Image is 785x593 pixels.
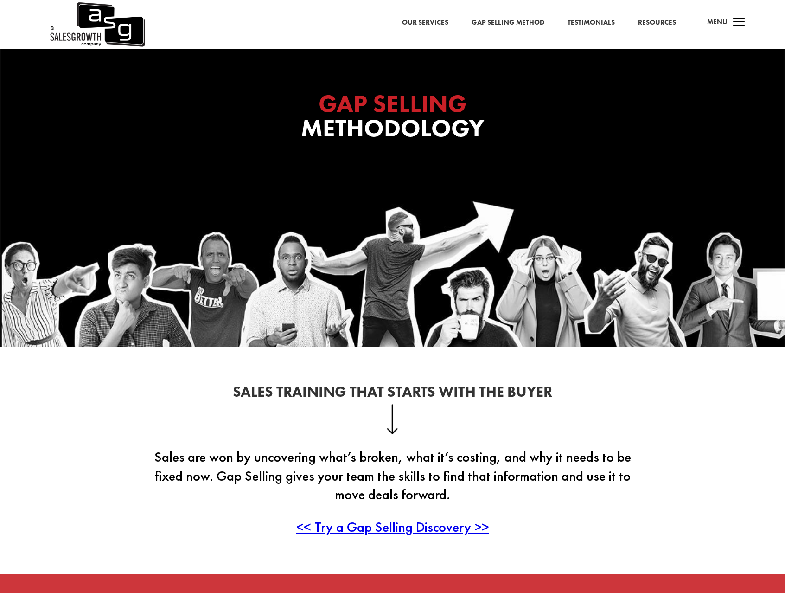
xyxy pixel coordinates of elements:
[142,385,643,404] h2: Sales Training That Starts With the Buyer
[387,404,398,434] img: down-arrow
[207,91,578,145] h1: Methodology
[142,448,643,518] p: Sales are won by uncovering what’s broken, what it’s costing, and why it needs to be fixed now. G...
[296,518,489,536] a: << Try a Gap Selling Discovery >>
[568,17,615,29] a: Testimonials
[402,17,448,29] a: Our Services
[707,17,728,26] span: Menu
[730,13,748,32] span: a
[638,17,676,29] a: Resources
[319,88,466,119] span: GAP SELLING
[472,17,544,29] a: Gap Selling Method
